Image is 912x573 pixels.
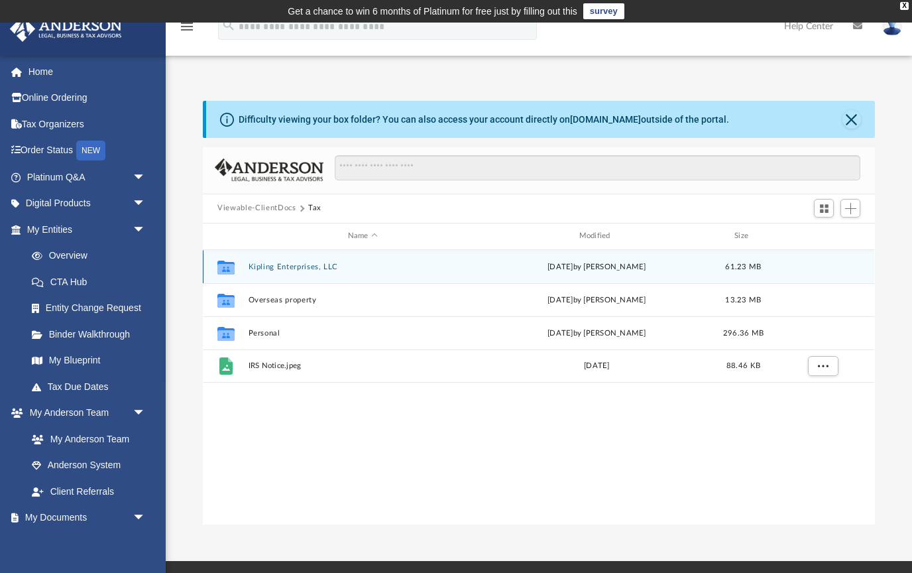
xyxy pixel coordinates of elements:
[483,230,711,242] div: Modified
[483,327,711,339] div: by [PERSON_NAME]
[19,243,166,269] a: Overview
[6,16,126,42] img: Anderson Advisors Platinum Portal
[19,348,159,374] a: My Blueprint
[9,164,166,190] a: Platinum Q&Aarrow_drop_down
[570,114,641,125] a: [DOMAIN_NAME]
[723,329,764,336] span: 296.36 MB
[9,137,166,164] a: Order StatusNEW
[249,328,477,337] button: Personal
[133,190,159,218] span: arrow_drop_down
[840,199,860,218] button: Add
[900,2,909,10] div: close
[483,261,711,273] div: [DATE] by [PERSON_NAME]
[76,141,105,160] div: NEW
[9,58,166,85] a: Home
[133,164,159,191] span: arrow_drop_down
[249,262,477,271] button: Kipling Enterprises, LLC
[842,110,861,129] button: Close
[583,3,624,19] a: survey
[221,18,236,32] i: search
[19,295,166,322] a: Entity Change Request
[717,230,770,242] div: Size
[9,111,166,137] a: Tax Organizers
[726,296,762,303] span: 13.23 MB
[133,400,159,427] span: arrow_drop_down
[19,373,166,400] a: Tax Due Dates
[19,452,159,479] a: Anderson System
[9,85,166,111] a: Online Ordering
[19,321,166,348] a: Binder Walkthrough
[249,295,477,304] button: Overseas property
[239,113,729,127] div: Difficulty viewing your box folder? You can also access your account directly on outside of the p...
[726,362,760,369] span: 88.46 KB
[814,199,834,218] button: Switch to Grid View
[776,230,869,242] div: id
[9,400,159,426] a: My Anderson Teamarrow_drop_down
[335,155,860,180] input: Search files and folders
[9,505,159,531] a: My Documentsarrow_drop_down
[288,3,577,19] div: Get a chance to win 6 months of Platinum for free just by filling out this
[19,269,166,295] a: CTA Hub
[249,361,477,370] span: IRS Notice.jpeg
[179,25,195,34] a: menu
[19,426,152,452] a: My Anderson Team
[726,263,762,270] span: 61.23 MB
[483,294,711,306] div: [DATE] by [PERSON_NAME]
[133,216,159,243] span: arrow_drop_down
[19,478,159,505] a: Client Referrals
[133,505,159,532] span: arrow_drop_down
[483,360,711,372] div: [DATE]
[248,230,477,242] div: Name
[209,230,242,242] div: id
[308,202,321,214] button: Tax
[9,190,166,217] a: Digital Productsarrow_drop_down
[808,356,838,376] button: More options
[179,19,195,34] i: menu
[882,17,902,36] img: User Pic
[547,329,573,336] span: [DATE]
[217,202,296,214] button: Viewable-ClientDocs
[9,216,166,243] a: My Entitiesarrow_drop_down
[203,250,874,525] div: grid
